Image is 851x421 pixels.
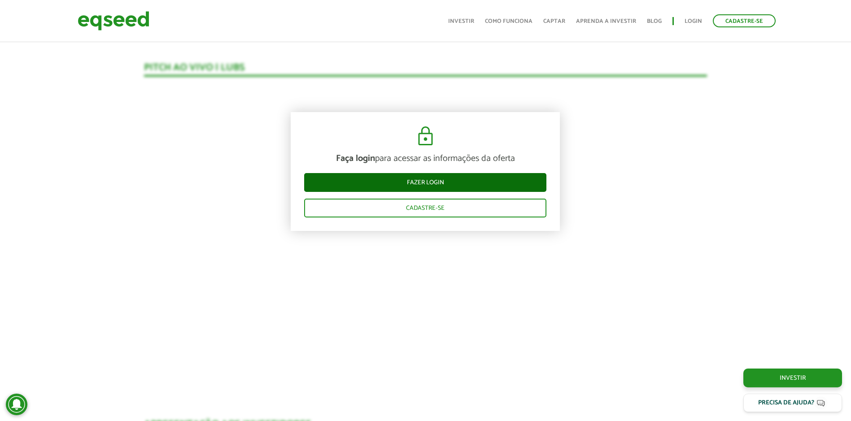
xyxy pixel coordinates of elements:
[304,199,546,217] a: Cadastre-se
[743,369,842,387] a: Investir
[485,18,532,24] a: Como funciona
[304,153,546,164] p: para acessar as informações da oferta
[713,14,776,27] a: Cadastre-se
[78,9,149,33] img: EqSeed
[415,126,436,147] img: cadeado.svg
[576,18,636,24] a: Aprenda a investir
[543,18,565,24] a: Captar
[304,173,546,192] a: Fazer login
[685,18,702,24] a: Login
[448,18,474,24] a: Investir
[647,18,662,24] a: Blog
[336,151,375,166] strong: Faça login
